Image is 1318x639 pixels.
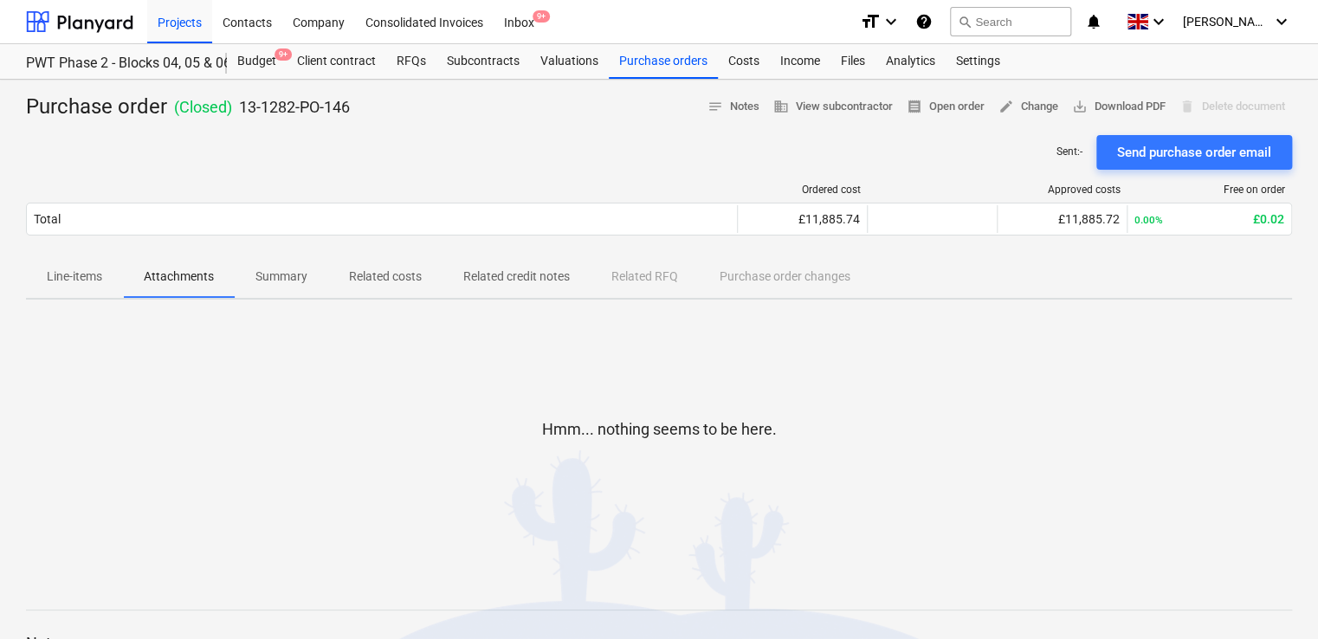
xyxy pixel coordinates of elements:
a: Subcontracts [436,44,530,79]
a: Costs [718,44,770,79]
div: Budget [227,44,287,79]
p: 13-1282-PO-146 [239,97,350,118]
span: edit [998,99,1014,114]
p: ( Closed ) [174,97,232,118]
small: 0.00% [1134,214,1163,226]
button: Download PDF [1065,94,1173,120]
div: £11,885.74 [745,212,860,226]
p: Related costs [349,268,422,286]
div: Total [34,212,61,226]
i: format_size [860,11,881,32]
div: Approved costs [1005,184,1121,196]
button: Open order [900,94,992,120]
a: Files [830,44,875,79]
div: Free on order [1134,184,1285,196]
i: notifications [1085,11,1102,32]
i: keyboard_arrow_down [1271,11,1292,32]
a: Income [770,44,830,79]
span: Notes [707,97,759,117]
span: search [958,15,972,29]
button: Change [992,94,1065,120]
span: 9+ [275,48,292,61]
span: View subcontractor [773,97,893,117]
i: Knowledge base [915,11,933,32]
p: Attachments [144,268,214,286]
a: Client contract [287,44,386,79]
a: Analytics [875,44,946,79]
span: notes [707,99,723,114]
a: Budget9+ [227,44,287,79]
div: Send purchase order email [1117,141,1271,164]
div: PWT Phase 2 - Blocks 04, 05 & 06 [26,55,206,73]
button: Notes [701,94,766,120]
p: Line-items [47,268,102,286]
p: Summary [255,268,307,286]
i: keyboard_arrow_down [1148,11,1169,32]
span: save_alt [1072,99,1088,114]
span: Change [998,97,1058,117]
p: Hmm... nothing seems to be here. [542,419,777,440]
span: business [773,99,789,114]
button: Search [950,7,1071,36]
span: Download PDF [1072,97,1166,117]
button: View subcontractor [766,94,900,120]
a: Settings [946,44,1011,79]
button: Send purchase order email [1096,135,1292,170]
a: Valuations [530,44,609,79]
div: £11,885.72 [1005,212,1120,226]
span: receipt [907,99,922,114]
a: Purchase orders [609,44,718,79]
p: Related credit notes [463,268,570,286]
span: Open order [907,97,985,117]
span: [PERSON_NAME] [1183,15,1270,29]
a: RFQs [386,44,436,79]
i: keyboard_arrow_down [881,11,901,32]
span: 9+ [533,10,550,23]
div: Purchase order [26,94,350,121]
div: Ordered cost [745,184,861,196]
p: Sent : - [1056,145,1082,159]
div: £0.02 [1134,212,1284,226]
